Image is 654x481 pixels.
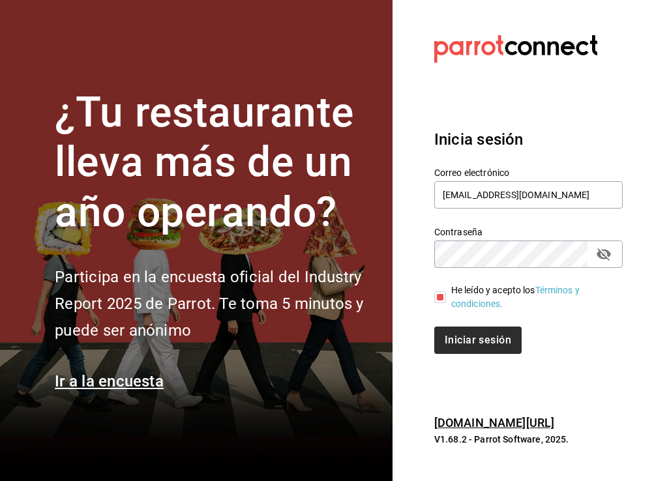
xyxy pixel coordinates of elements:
[434,327,522,354] button: Iniciar sesión
[434,433,623,446] p: V1.68.2 - Parrot Software, 2025.
[434,416,554,430] a: [DOMAIN_NAME][URL]
[55,88,377,238] h1: ¿Tu restaurante lleva más de un año operando?
[593,243,615,265] button: passwordField
[55,372,164,390] a: Ir a la encuesta
[451,284,612,311] div: He leído y acepto los
[434,168,623,177] label: Correo electrónico
[55,264,377,343] h2: Participa en la encuesta oficial del Industry Report 2025 de Parrot. Te toma 5 minutos y puede se...
[451,285,580,309] a: Términos y condiciones.
[434,227,623,236] label: Contraseña
[434,128,623,151] h3: Inicia sesión
[434,181,623,209] input: Ingresa tu correo electrónico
